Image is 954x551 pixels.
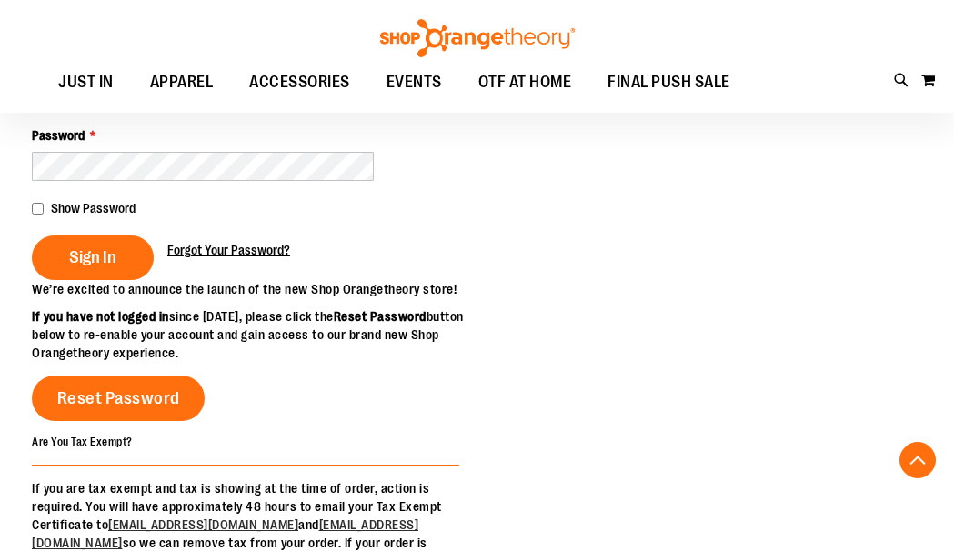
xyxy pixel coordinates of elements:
[167,243,290,257] span: Forgot Your Password?
[589,62,748,104] a: FINAL PUSH SALE
[108,517,298,532] a: [EMAIL_ADDRESS][DOMAIN_NAME]
[167,241,290,259] a: Forgot Your Password?
[32,517,418,550] a: [EMAIL_ADDRESS][DOMAIN_NAME]
[387,62,442,103] span: EVENTS
[32,436,133,448] strong: Are You Tax Exempt?
[69,247,116,267] span: Sign In
[608,62,730,103] span: FINAL PUSH SALE
[32,280,477,298] p: We’re excited to announce the launch of the new Shop Orangetheory store!
[51,201,136,215] span: Show Password
[32,307,477,362] p: since [DATE], please click the button below to re-enable your account and gain access to our bran...
[899,442,936,478] button: Back To Top
[150,62,214,103] span: APPAREL
[377,19,577,57] img: Shop Orangetheory
[57,388,180,408] span: Reset Password
[32,309,169,324] strong: If you have not logged in
[460,62,590,104] a: OTF AT HOME
[58,62,114,103] span: JUST IN
[32,376,205,421] a: Reset Password
[132,62,232,104] a: APPAREL
[249,62,350,103] span: ACCESSORIES
[231,62,368,104] a: ACCESSORIES
[32,235,154,280] button: Sign In
[478,62,572,103] span: OTF AT HOME
[40,62,132,104] a: JUST IN
[32,128,85,143] span: Password
[368,62,460,104] a: EVENTS
[334,309,427,324] strong: Reset Password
